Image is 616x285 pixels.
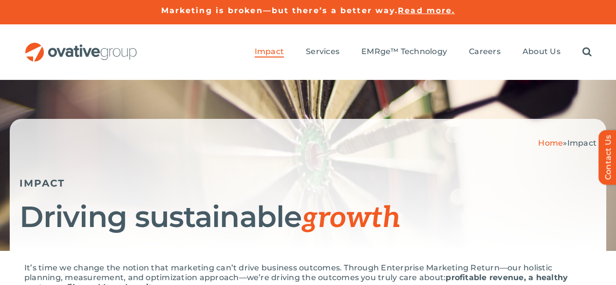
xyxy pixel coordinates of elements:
[469,47,501,57] a: Careers
[306,47,339,57] a: Services
[255,47,284,57] a: Impact
[255,37,592,68] nav: Menu
[538,138,597,148] span: »
[19,177,597,189] h5: IMPACT
[398,6,455,15] a: Read more.
[538,138,563,148] a: Home
[361,47,447,57] a: EMRge™ Technology
[301,201,401,236] span: growth
[469,47,501,57] span: Careers
[19,201,597,234] h1: Driving sustainable
[361,47,447,57] span: EMRge™ Technology
[523,47,560,57] span: About Us
[306,47,339,57] span: Services
[24,41,138,51] a: OG_Full_horizontal_RGB
[582,47,592,57] a: Search
[161,6,398,15] a: Marketing is broken—but there’s a better way.
[567,138,597,148] span: Impact
[255,47,284,57] span: Impact
[523,47,560,57] a: About Us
